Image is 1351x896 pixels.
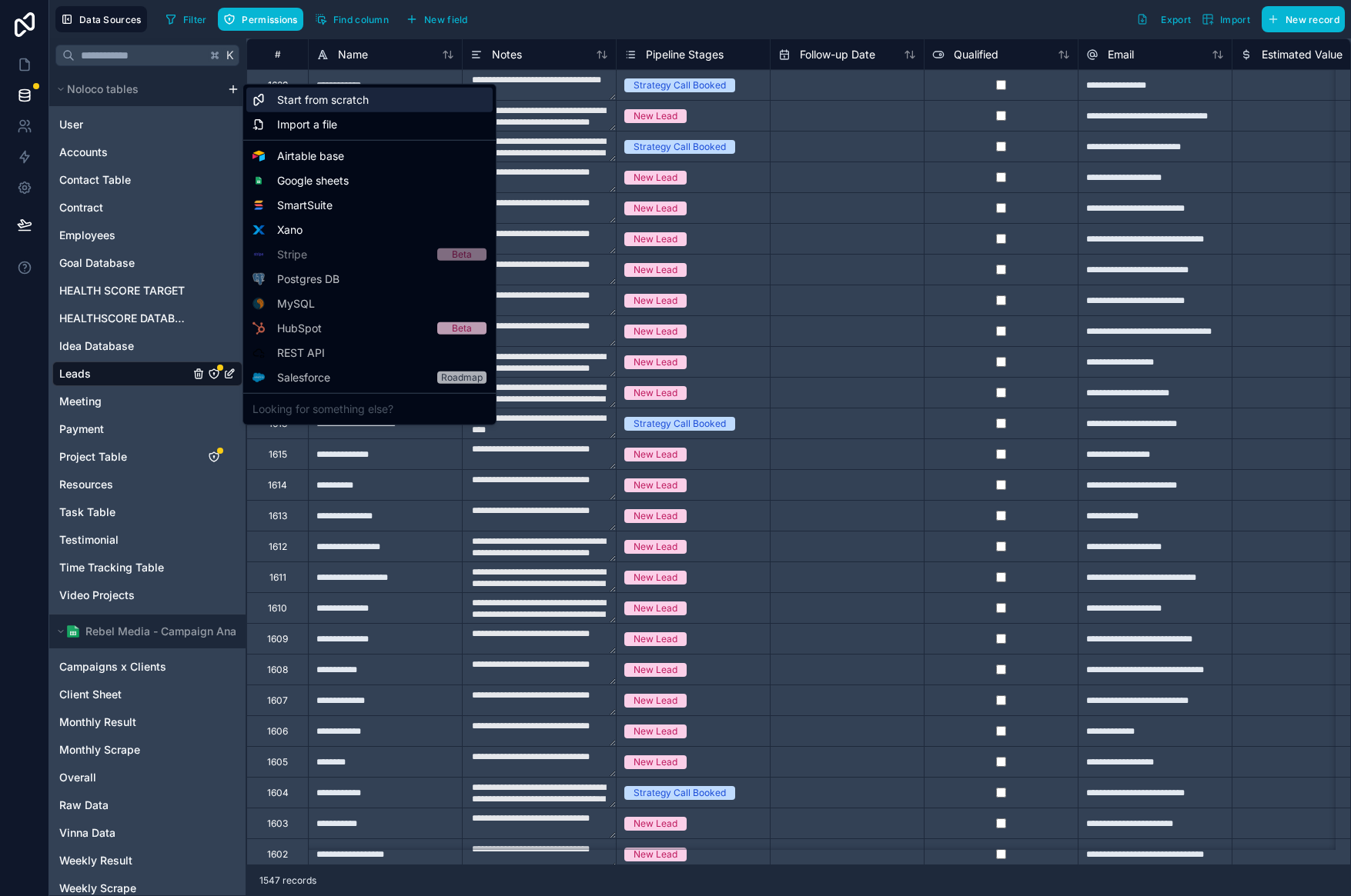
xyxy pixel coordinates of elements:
[277,198,333,213] span: SmartSuite
[277,296,315,311] span: MySQL
[252,150,265,162] img: Airtable logo
[277,345,325,361] span: REST API
[277,370,330,385] span: Salesforce
[252,199,265,212] img: SmartSuite
[277,92,369,108] span: Start from scratch
[246,397,493,421] div: Looking for something else?
[441,371,483,384] div: Roadmap
[252,224,265,236] img: Xano logo
[252,176,265,185] img: Google sheets logo
[277,222,303,238] span: Xano
[252,322,264,335] img: HubSpot logo
[277,148,344,164] span: Airtable base
[277,117,337,132] span: Import a file
[252,373,265,381] img: Salesforce
[252,273,265,285] img: Postgres logo
[252,298,265,310] img: MySQL logo
[277,321,322,336] span: HubSpot
[252,347,265,359] img: API icon
[452,322,472,335] div: Beta
[277,271,339,287] span: Postgres DB
[277,173,349,188] span: Google sheets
